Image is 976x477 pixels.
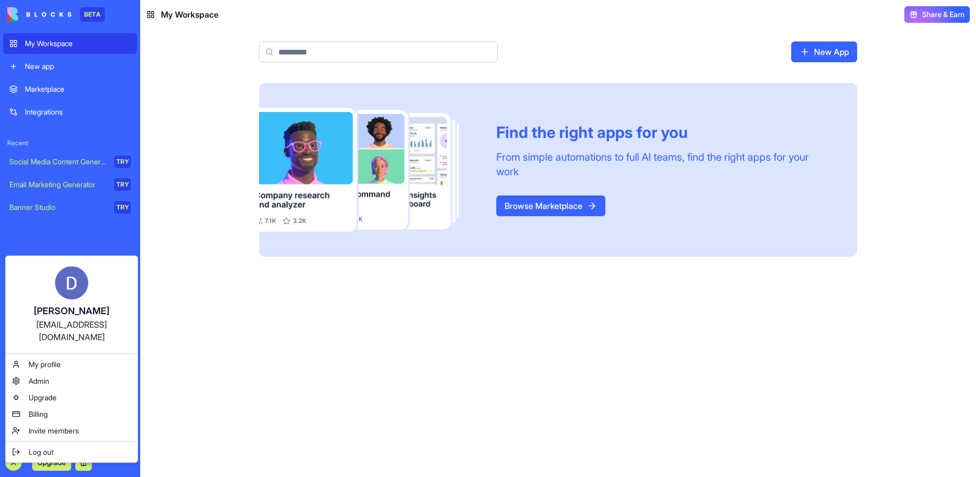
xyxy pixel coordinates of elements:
div: [EMAIL_ADDRESS][DOMAIN_NAME] [16,318,127,343]
span: Admin [29,376,49,386]
a: [PERSON_NAME][EMAIL_ADDRESS][DOMAIN_NAME] [8,258,135,352]
img: ACg8ocK8pDcaWza62IbZig0BdDJ2jLag3IbqMH9a4v-1oE5-TBQk4w=s96-c [55,266,88,300]
div: Banner Studio [9,202,107,213]
div: Email Marketing Generator [9,179,107,190]
a: Upgrade [8,389,135,406]
div: TRY [114,156,131,168]
span: Invite members [29,426,79,436]
div: Social Media Content Generator [9,157,107,167]
div: TRY [114,201,131,214]
a: My profile [8,356,135,373]
span: My profile [29,359,61,370]
span: Billing [29,409,48,419]
div: TRY [114,178,131,191]
a: Billing [8,406,135,423]
a: Admin [8,373,135,389]
span: Recent [3,139,137,147]
div: [PERSON_NAME] [16,304,127,318]
span: Log out [29,447,53,457]
span: Upgrade [29,392,57,403]
a: Invite members [8,423,135,439]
